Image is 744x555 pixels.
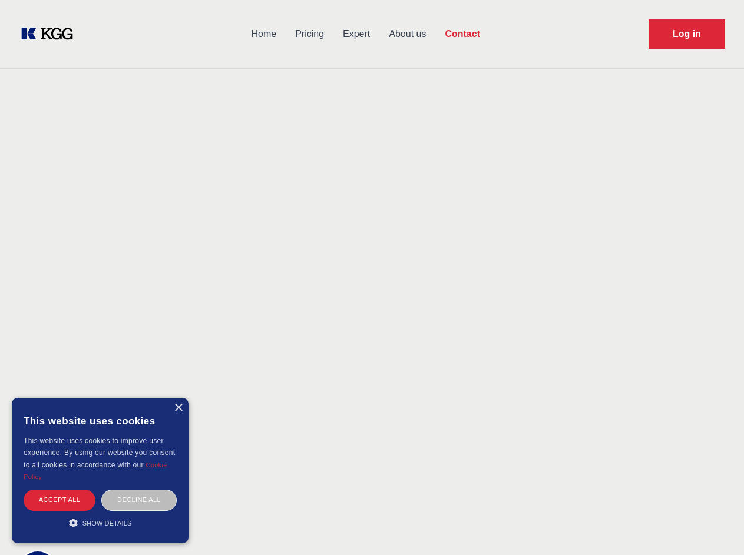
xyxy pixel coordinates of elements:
span: This website uses cookies to improve user experience. By using our website you consent to all coo... [24,437,175,469]
iframe: Chat Widget [685,498,744,555]
a: KOL Knowledge Platform: Talk to Key External Experts (KEE) [19,25,82,44]
a: About us [379,19,435,49]
a: Request Demo [649,19,725,49]
a: Contact [435,19,490,49]
a: Pricing [286,19,333,49]
a: Cookie Policy [24,461,167,480]
div: Accept all [24,490,95,510]
div: Close [174,404,183,413]
a: Home [242,19,286,49]
div: Show details [24,517,177,529]
span: Show details [82,520,132,527]
a: Expert [333,19,379,49]
div: Decline all [101,490,177,510]
div: This website uses cookies [24,407,177,435]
